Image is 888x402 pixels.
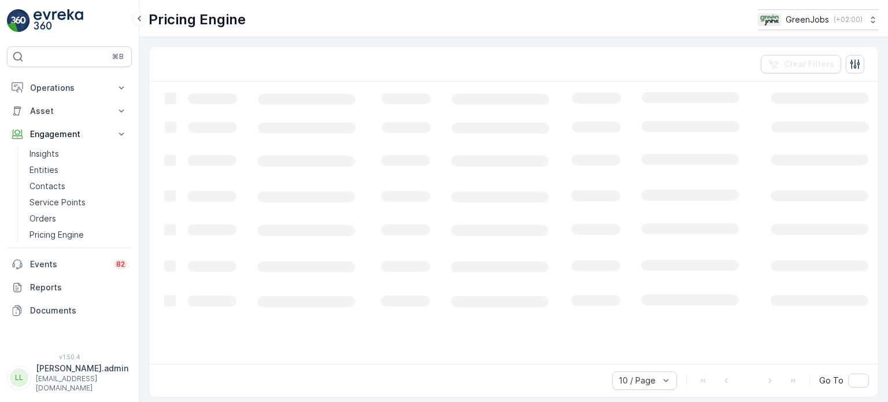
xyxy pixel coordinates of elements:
[758,9,879,30] button: GreenJobs(+02:00)
[29,229,84,241] p: Pricing Engine
[30,105,109,117] p: Asset
[834,15,863,24] p: ( +02:00 )
[36,374,128,393] p: [EMAIL_ADDRESS][DOMAIN_NAME]
[30,282,127,293] p: Reports
[7,253,132,276] a: Events82
[29,148,59,160] p: Insights
[30,82,109,94] p: Operations
[30,259,107,270] p: Events
[7,99,132,123] button: Asset
[758,13,781,26] img: Green_Jobs_Logo.png
[34,9,83,32] img: logo_light-DOdMpM7g.png
[25,162,132,178] a: Entities
[819,375,843,386] span: Go To
[7,363,132,393] button: LL[PERSON_NAME].admin[EMAIL_ADDRESS][DOMAIN_NAME]
[30,128,109,140] p: Engagement
[7,353,132,360] span: v 1.50.4
[29,164,58,176] p: Entities
[25,178,132,194] a: Contacts
[25,211,132,227] a: Orders
[784,58,834,70] p: Clear Filters
[25,227,132,243] a: Pricing Engine
[29,213,56,224] p: Orders
[7,123,132,146] button: Engagement
[786,14,829,25] p: GreenJobs
[7,76,132,99] button: Operations
[116,260,125,269] p: 82
[112,52,124,61] p: ⌘B
[7,276,132,299] a: Reports
[29,197,86,208] p: Service Points
[7,9,30,32] img: logo
[29,180,65,192] p: Contacts
[10,368,28,387] div: LL
[30,305,127,316] p: Documents
[761,55,841,73] button: Clear Filters
[149,10,246,29] p: Pricing Engine
[36,363,128,374] p: [PERSON_NAME].admin
[25,194,132,211] a: Service Points
[7,299,132,322] a: Documents
[25,146,132,162] a: Insights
